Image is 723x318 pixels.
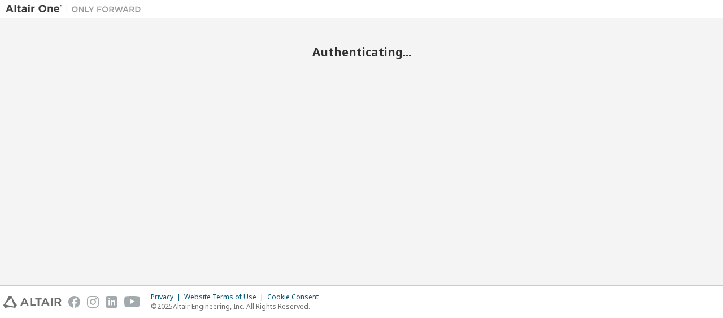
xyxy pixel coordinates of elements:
[124,296,141,308] img: youtube.svg
[151,293,184,302] div: Privacy
[106,296,117,308] img: linkedin.svg
[151,302,325,311] p: © 2025 Altair Engineering, Inc. All Rights Reserved.
[267,293,325,302] div: Cookie Consent
[184,293,267,302] div: Website Terms of Use
[3,296,62,308] img: altair_logo.svg
[68,296,80,308] img: facebook.svg
[87,296,99,308] img: instagram.svg
[6,3,147,15] img: Altair One
[6,45,717,59] h2: Authenticating...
